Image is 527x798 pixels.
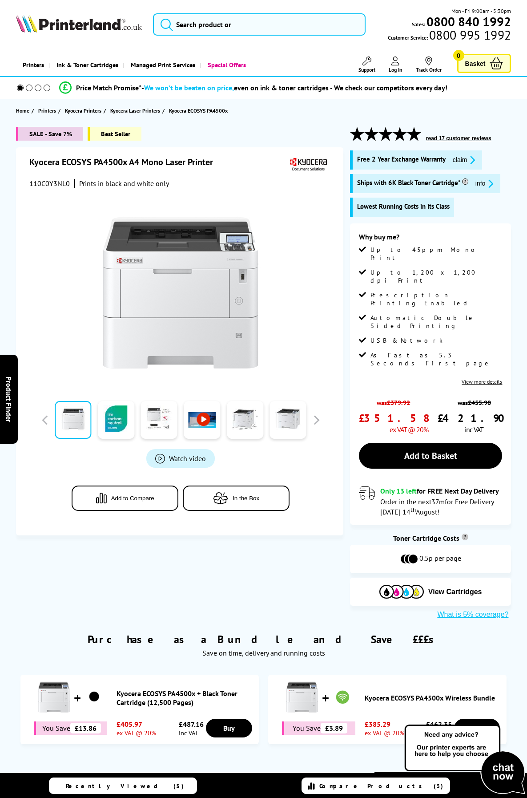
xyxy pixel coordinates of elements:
h1: Kyocera ECOSYS PA4500x A4 Mono Laser Printer [29,156,222,168]
button: View Cartridges [357,584,505,599]
span: Lowest Running Costs in its Class [357,202,450,211]
span: Automatic Double Sided Printing [370,314,503,330]
button: What is 5% coverage? [434,610,511,619]
a: Ink & Toner Cartridges [48,53,123,76]
a: Compare Products (3) [302,778,450,794]
span: View Cartridges [428,588,482,596]
img: Kyocera ECOSYS PA4500x Wireless Bundle [331,686,354,708]
span: Order in the next for Free Delivery [DATE] 14 August! [380,497,494,516]
span: Sales: [412,20,425,28]
a: Special Offers [200,53,250,76]
a: Buy [206,719,252,737]
span: £3.89 [321,723,347,733]
img: Kyocera [288,156,329,173]
span: Only 13 left [380,486,417,495]
span: Recently Viewed (5) [66,782,184,790]
span: Up to 45ppm Mono Print [370,246,503,262]
span: Watch video [169,454,206,463]
span: Support [358,66,375,73]
input: Search product or [153,13,365,36]
span: £487.16 [179,720,204,729]
span: was [359,394,428,407]
img: Kyocera ECOSYS PA4500x [93,206,268,380]
a: Managed Print Services [123,53,200,76]
div: You Save [34,721,107,735]
span: Compare Products (3) [319,782,443,790]
img: Kyocera ECOSYS PA4500x + Black Toner Cartridge (12,500 Pages) [83,686,105,708]
a: 0800 840 1992 [425,17,511,26]
span: Log In [389,66,402,73]
span: Ships with 6K Black Toner Cartridge* [357,178,468,189]
div: Purchase as a Bundle and Save £££s [16,619,511,662]
li: modal_Promise [4,80,502,96]
a: Track Order [416,57,442,73]
button: promo-description [450,155,478,165]
span: Free 2 Year Exchange Warranty [357,155,446,165]
span: Printers [38,106,56,115]
a: Recently Viewed (5) [49,778,197,794]
span: inc VAT [465,425,483,434]
span: £351.58 [359,411,428,425]
a: Log In [389,57,402,73]
span: USB & Network [370,336,443,344]
span: Kyocera Laser Printers [110,106,160,115]
sup: Cost per page [462,534,468,540]
div: Save on time, delivery and running costs [27,648,500,657]
a: Support [358,57,375,73]
a: Add to Basket [359,443,503,469]
span: was [438,394,511,407]
a: Kyocera Laser Printers [110,106,162,115]
span: Customer Service: [388,31,511,42]
span: Best Seller [88,127,141,141]
div: You Save [282,721,355,735]
b: 0800 840 1992 [426,13,511,30]
strike: £379.92 [387,398,410,407]
span: We won’t be beaten on price, [144,83,234,92]
a: Printerland Logo [16,15,142,34]
a: Kyocera Printers [65,106,104,115]
a: Buy [454,719,500,737]
a: Kyocera ECOSYS PA4500x Wireless Bundle [365,693,503,702]
span: Home [16,106,29,115]
span: Basket [465,57,486,69]
span: Up to 1,200 x 1,200 dpi Print [370,268,503,284]
img: Kyocera ECOSYS PA4500x Wireless Bundle [284,679,320,715]
span: 0.5p per page [419,554,461,564]
a: Printers [16,53,48,76]
button: read 17 customer reviews [423,135,494,142]
a: Kyocera ECOSYS PA4500x + Black Toner Cartridge (12,500 Pages) [117,689,254,707]
img: Open Live Chat window [402,723,527,796]
div: modal_delivery [359,486,503,516]
span: Mon - Fri 9:00am - 5:30pm [451,7,511,15]
span: Price Match Promise* [76,83,141,92]
span: £405.97 [117,720,156,729]
a: Basket 0 [457,54,511,73]
div: for FREE Next Day Delivery [380,486,503,495]
span: 0 [453,50,464,61]
a: Printers [38,106,58,115]
span: ex VAT @ 20% [365,729,404,737]
div: Toner Cartridge Costs [350,534,511,543]
span: Add to Compare [111,495,154,502]
img: Printerland Logo [16,15,142,32]
button: Add to Compare [72,486,178,511]
span: inc VAT [179,729,204,737]
span: As Fast as 5.3 Seconds First page [370,351,503,367]
span: Prescription Printing Enabled [370,291,503,307]
span: In the Box [233,495,259,502]
i: Prints in black and white only [79,179,169,188]
span: ex VAT @ 20% [390,425,428,434]
img: Cartridges [379,585,424,599]
div: - even on ink & toner cartridges - We check our competitors every day! [141,83,447,92]
span: 37m [431,497,445,506]
span: SALE - Save 7% [16,127,83,141]
button: promo-description [473,178,496,189]
img: Kyocera ECOSYS PA4500x + Black Toner Cartridge (12,500 Pages) [36,679,72,715]
strike: £455.90 [468,398,491,407]
span: £385.29 [365,720,404,729]
span: Product Finder [4,376,13,422]
span: Ink & Toner Cartridges [56,53,118,76]
a: Product_All_Videos [146,449,215,468]
sup: th [410,506,416,514]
